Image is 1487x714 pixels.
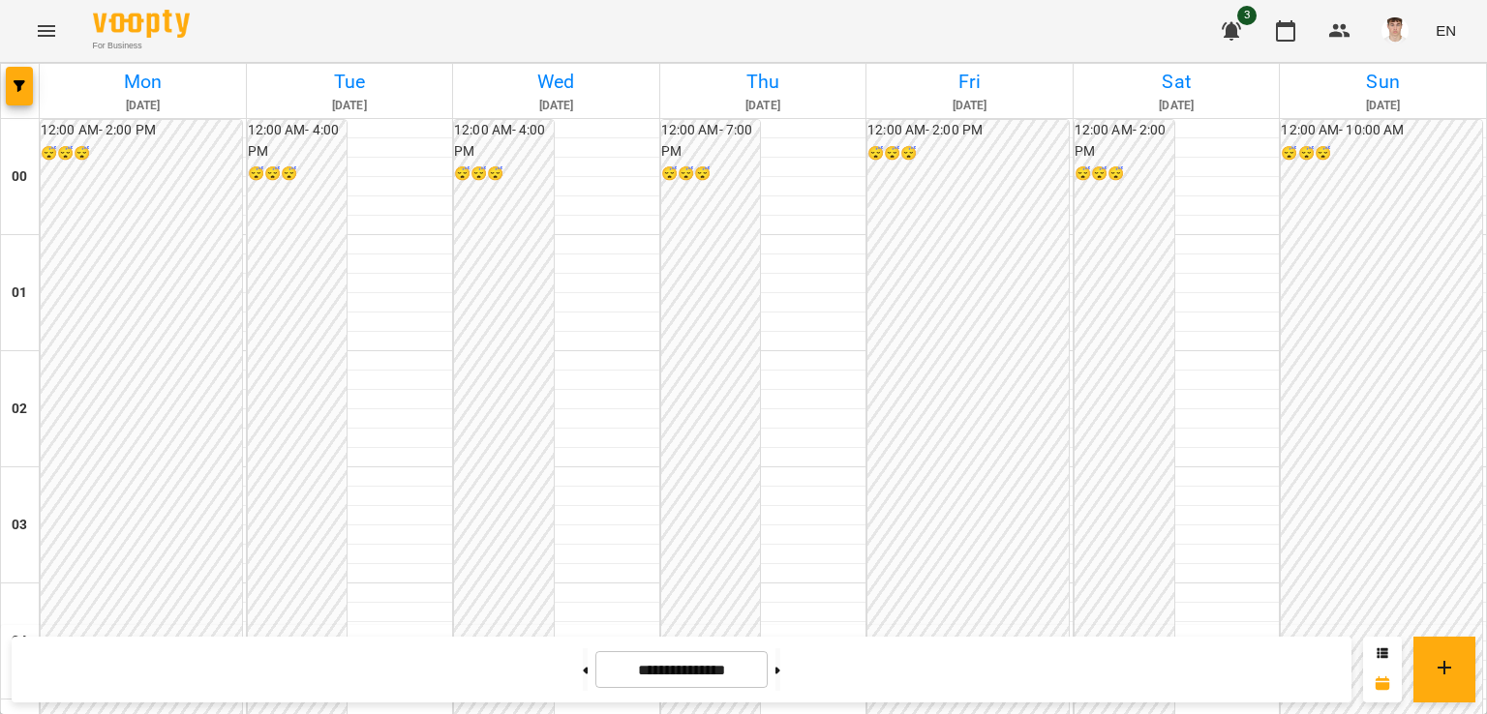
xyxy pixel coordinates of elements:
h6: 12:00 AM - 10:00 AM [1281,120,1482,141]
span: For Business [93,40,190,52]
span: 3 [1237,6,1257,25]
h6: [DATE] [1077,97,1277,115]
h6: 😴😴😴 [41,143,242,164]
h6: Thu [663,67,864,97]
h6: 😴😴😴 [454,164,554,185]
h6: Tue [250,67,450,97]
h6: 12:00 AM - 4:00 PM [454,120,554,162]
button: EN [1428,13,1464,48]
h6: [DATE] [663,97,864,115]
h6: [DATE] [456,97,656,115]
h6: 😴😴😴 [1281,143,1482,164]
h6: 😴😴😴 [248,164,348,185]
h6: 12:00 AM - 2:00 PM [1075,120,1174,162]
h6: 12:00 AM - 4:00 PM [248,120,348,162]
h6: 03 [12,515,27,536]
h6: [DATE] [869,97,1070,115]
h6: 00 [12,166,27,188]
h6: [DATE] [43,97,243,115]
h6: Sun [1283,67,1483,97]
img: 8fe045a9c59afd95b04cf3756caf59e6.jpg [1381,17,1409,45]
h6: 01 [12,283,27,304]
h6: 12:00 AM - 7:00 PM [661,120,761,162]
h6: 😴😴😴 [661,164,761,185]
h6: Fri [869,67,1070,97]
img: Voopty Logo [93,10,190,38]
button: Menu [23,8,70,54]
h6: Wed [456,67,656,97]
h6: [DATE] [250,97,450,115]
h6: [DATE] [1283,97,1483,115]
h6: 02 [12,399,27,420]
h6: 12:00 AM - 2:00 PM [41,120,242,141]
h6: Sat [1077,67,1277,97]
h6: 12:00 AM - 2:00 PM [867,120,1069,141]
span: EN [1436,20,1456,41]
h6: 😴😴😴 [867,143,1069,164]
h6: Mon [43,67,243,97]
h6: 😴😴😴 [1075,164,1174,185]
